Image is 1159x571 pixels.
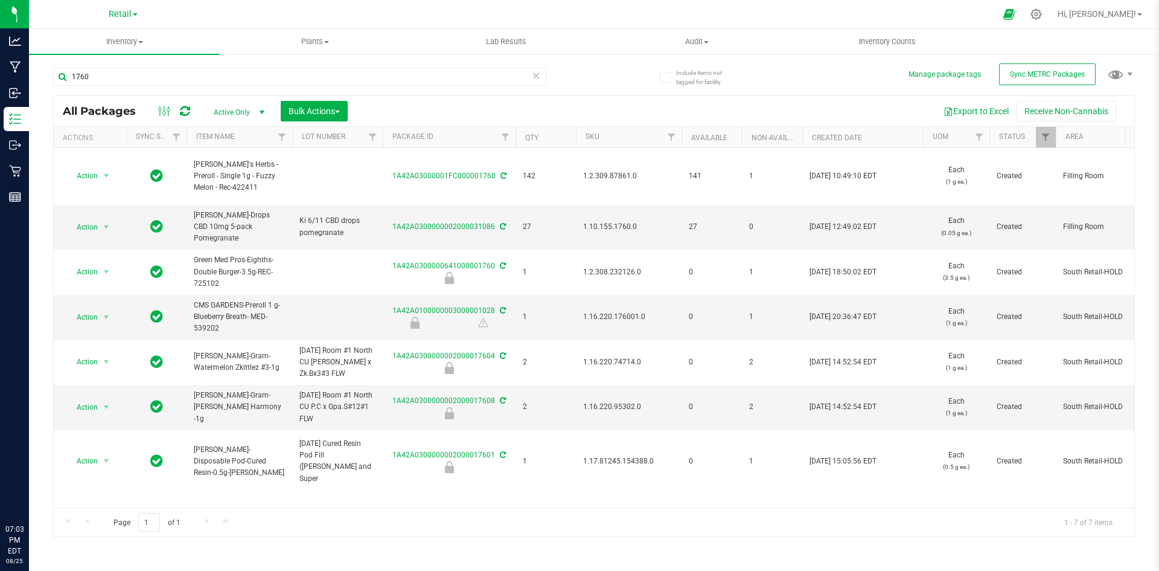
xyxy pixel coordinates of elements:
span: 2 [523,356,569,368]
button: Receive Non-Cannabis [1017,101,1116,121]
span: Clear [532,68,540,83]
a: Area [1065,132,1084,141]
span: In Sync [150,398,163,415]
a: Filter [496,127,516,147]
inline-svg: Inventory [9,113,21,125]
span: [PERSON_NAME]-Drops CBD 10mg 5-pack Pomegranate [194,210,285,245]
span: 27 [689,221,735,233]
span: 142 [523,170,569,182]
a: Sync Status [136,132,182,141]
inline-svg: Inbound [9,87,21,99]
span: Filling Room [1063,221,1139,233]
span: Page of 1 [103,513,190,532]
a: UOM [933,132,948,141]
iframe: Resource center [12,474,48,511]
a: Lot Number [302,132,345,141]
span: 1.16.220.74714.0 [583,356,674,368]
input: 1 [138,513,160,532]
span: 1.17.81245.154388.0 [583,456,674,467]
span: Retail [109,9,132,19]
span: select [99,309,114,326]
span: Each [930,450,982,473]
span: select [99,219,114,236]
button: Sync METRC Packages [999,63,1096,85]
span: Created [997,456,1049,467]
inline-svg: Manufacturing [9,61,21,73]
span: 1 - 7 of 7 items [1055,513,1122,531]
span: 1 [523,456,569,467]
a: Package ID [392,132,433,141]
span: 141 [689,170,735,182]
span: Created [997,266,1049,278]
span: Action [66,167,98,184]
span: Action [66,309,98,326]
span: South Retail-HOLD [1063,356,1139,368]
span: Action [66,399,98,416]
span: Created [997,170,1049,182]
p: (1 g ea.) [930,362,982,373]
span: [PERSON_NAME]-Gram-Watermelon Zkittlez #3-1g [194,350,285,373]
inline-svg: Outbound [9,139,21,151]
span: 2 [523,401,569,413]
a: SKU [586,132,599,141]
span: 1 [523,266,569,278]
span: select [99,263,114,280]
a: Lab Results [410,29,601,54]
div: Hold for Investigation [381,461,517,473]
span: Action [66,263,98,280]
a: Filter [969,127,989,147]
span: 0 [749,221,795,233]
span: Sync METRC Packages [1010,70,1085,79]
span: South Retail-HOLD [1063,311,1139,323]
a: Non-Available [752,134,805,142]
span: Each [930,306,982,329]
inline-svg: Analytics [9,35,21,47]
span: Each [930,260,982,283]
div: Hold for Investigation [381,272,517,284]
span: 1 [749,311,795,323]
button: Export to Excel [936,101,1017,121]
span: South Retail-HOLD [1063,266,1139,278]
span: select [99,353,114,370]
p: 08/25 [5,556,24,566]
span: [DATE] 10:49:10 EDT [809,170,876,182]
a: 1A42A0300000002000017601 [392,451,495,459]
span: Each [930,164,982,187]
span: Sync from Compliance System [498,451,506,459]
span: Created [997,401,1049,413]
span: [DATE] Room #1 North CU P.C x Gpa.S#12#1 FLW [299,390,375,425]
span: 0 [689,266,735,278]
span: Sync from Compliance System [498,306,506,315]
a: Audit [601,29,792,54]
span: 1 [523,311,569,323]
a: Filter [662,127,682,147]
a: 1A42A0300000002000031086 [392,222,495,231]
p: (0.05 g ea.) [930,227,982,239]
span: 1 [749,266,795,278]
a: 1A42A0300000641000001760 [392,262,495,270]
span: Action [66,353,98,370]
span: Sync from Compliance System [498,262,506,270]
span: Lab Results [470,36,543,47]
span: 1.2.308.232126.0 [583,266,674,278]
span: 27 [523,221,569,233]
span: Action [66,453,98,469]
a: Filter [167,127,187,147]
span: [DATE] 14:52:54 EDT [809,356,876,368]
span: [DATE] 18:50:02 EDT [809,266,876,278]
span: [DATE] 20:36:47 EDT [809,311,876,323]
a: Filter [272,127,292,147]
span: In Sync [150,218,163,235]
div: Actions [63,134,121,142]
span: Sync from Compliance System [498,396,506,405]
span: In Sync [150,167,163,184]
span: South Retail-HOLD [1063,456,1139,467]
span: 1 [749,170,795,182]
span: Sync from Compliance System [499,172,506,180]
span: select [99,399,114,416]
span: 0 [689,456,735,467]
span: [PERSON_NAME]-Gram-[PERSON_NAME] Harmony -1g [194,390,285,425]
span: 2 [749,356,795,368]
span: Bulk Actions [289,106,340,116]
span: Inventory [29,36,220,47]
